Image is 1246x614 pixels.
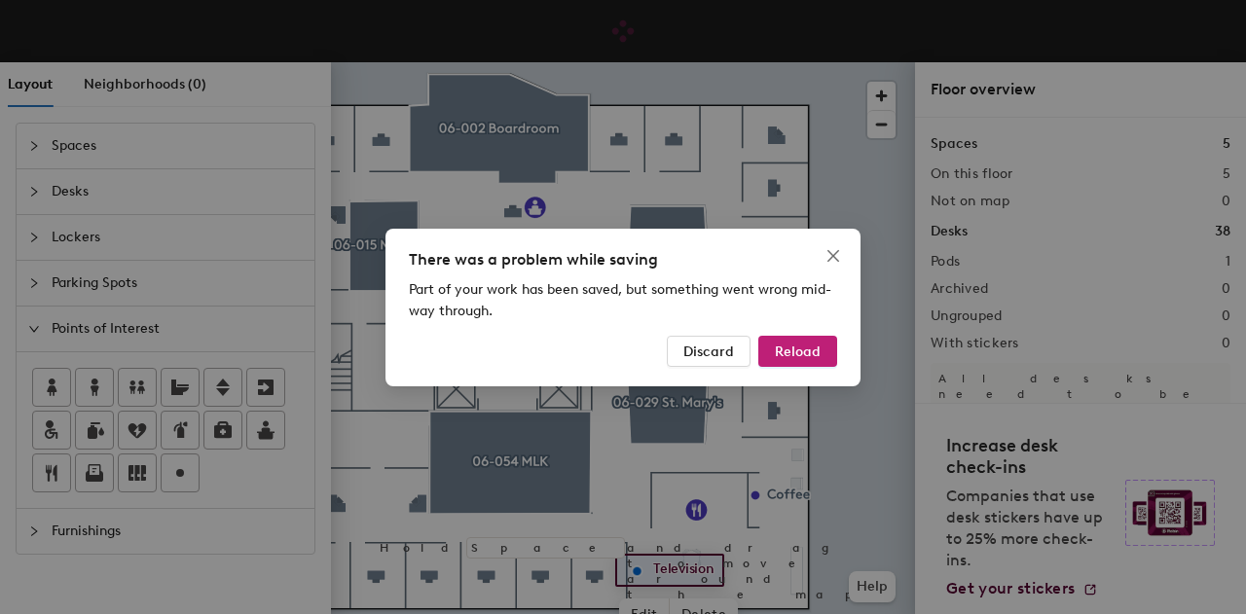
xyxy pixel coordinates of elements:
[825,248,841,264] span: close
[818,248,849,264] span: Close
[409,248,837,271] div: There was a problem while saving
[683,343,734,359] span: Discard
[818,240,849,271] button: Close
[758,336,837,367] button: Reload
[409,279,837,322] div: Part of your work has been saved, but something went wrong mid-way through.
[667,336,751,367] button: Discard
[775,343,821,359] span: Reload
